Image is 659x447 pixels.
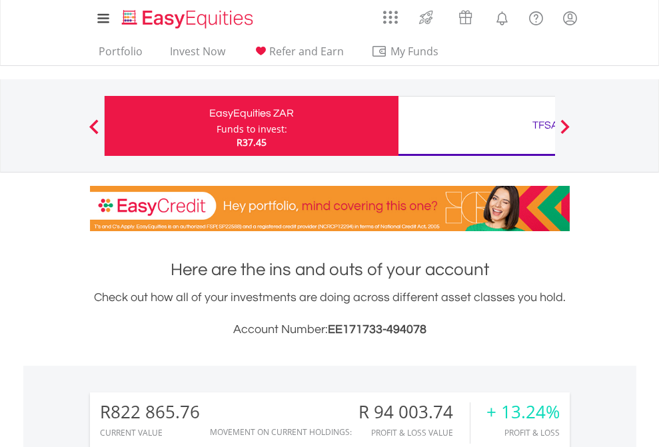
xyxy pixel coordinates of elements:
a: My Profile [553,3,587,33]
div: Profit & Loss Value [358,428,470,437]
div: CURRENT VALUE [100,428,200,437]
div: EasyEquities ZAR [113,104,390,123]
a: Invest Now [165,45,231,65]
h1: Here are the ins and outs of your account [90,258,570,282]
button: Next [552,126,578,139]
div: R 94 003.74 [358,402,470,422]
div: Check out how all of your investments are doing across different asset classes you hold. [90,288,570,339]
div: R822 865.76 [100,402,200,422]
a: Refer and Earn [247,45,349,65]
a: Portfolio [93,45,148,65]
img: grid-menu-icon.svg [383,10,398,25]
a: FAQ's and Support [519,3,553,30]
a: Home page [117,3,259,30]
a: Vouchers [446,3,485,28]
button: Previous [81,126,107,139]
a: AppsGrid [374,3,406,25]
h3: Account Number: [90,320,570,339]
a: Notifications [485,3,519,30]
div: Movement on Current Holdings: [210,428,352,436]
span: Refer and Earn [269,44,344,59]
span: My Funds [371,43,458,60]
img: vouchers-v2.svg [454,7,476,28]
img: EasyEquities_Logo.png [119,8,259,30]
div: Profit & Loss [486,428,560,437]
span: EE171733-494078 [328,323,426,336]
img: EasyCredit Promotion Banner [90,186,570,231]
img: thrive-v2.svg [415,7,437,28]
div: Funds to invest: [217,123,287,136]
span: R37.45 [237,136,267,149]
div: + 13.24% [486,402,560,422]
